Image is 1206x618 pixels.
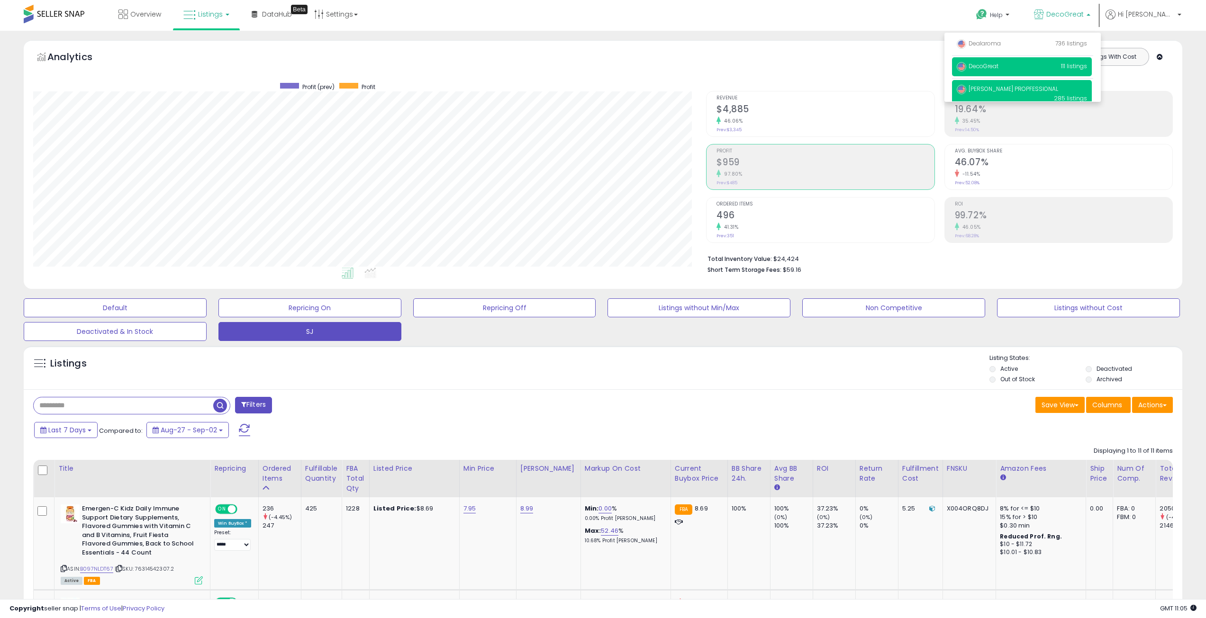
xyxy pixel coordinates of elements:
div: 2050.76 [1160,504,1198,513]
label: Deactivated [1097,365,1132,373]
span: ON [216,505,228,513]
span: 111 listings [1061,62,1087,70]
span: $59.16 [783,265,801,274]
div: 15% for > $10 [1000,513,1079,521]
span: Profit (prev) [302,83,335,91]
div: Ship Price [1090,464,1109,484]
small: Prev: $485 [716,180,737,186]
div: Avg BB Share [774,464,809,484]
button: Listings With Cost [1075,51,1146,63]
div: Preset: [214,529,251,551]
img: usa.png [957,39,966,49]
span: 736 listings [1055,39,1087,47]
button: Listings without Min/Max [608,298,790,317]
div: Num of Comp. [1117,464,1152,484]
div: Ordered Items [263,464,297,484]
span: FBA [84,577,100,585]
img: usa.png [957,62,966,72]
small: Prev: $3,345 [716,127,742,133]
span: 2025-09-10 11:05 GMT [1160,604,1197,613]
b: Emergen-C Kidz Daily Immune Support Dietary Supplements, Flavored Gummies with Vitamin C and B Vi... [82,504,197,559]
a: 0.00 [598,504,612,513]
a: 8.99 [520,504,534,513]
div: $8.69 [373,504,452,513]
div: 37.23% [817,504,855,513]
div: Current Buybox Price [675,464,724,484]
div: Fulfillment Cost [902,464,939,484]
small: Amazon Fees. [1000,474,1006,482]
span: Ordered Items [716,202,934,207]
label: Active [1000,365,1018,373]
a: Hi [PERSON_NAME] [1106,9,1181,31]
label: Out of Stock [1000,375,1035,383]
button: Deactivated & In Stock [24,322,207,341]
div: % [585,504,663,522]
small: (-4.45%) [1166,513,1189,521]
div: Total Rev. [1160,464,1194,484]
div: 236 [263,504,301,513]
div: ASIN: [61,504,203,583]
div: Fulfillable Quantity [305,464,338,484]
small: (0%) [817,513,830,521]
li: $24,424 [707,252,1166,264]
div: 0.00 [1090,504,1106,513]
p: Listing States: [989,354,1182,363]
div: X004ORQ8DJ [947,504,989,513]
div: % [585,527,663,544]
button: Columns [1086,397,1131,413]
small: Prev: 52.08% [955,180,979,186]
div: Min Price [463,464,512,474]
span: Help [990,11,1003,19]
div: 5.25 [902,504,935,513]
small: (-4.45%) [269,513,292,521]
b: Short Term Storage Fees: [707,266,781,274]
div: Markup on Cost [585,464,667,474]
span: Listings [198,9,223,19]
button: Aug-27 - Sep-02 [146,422,229,438]
button: Repricing Off [413,298,596,317]
small: -11.54% [959,170,980,178]
div: seller snap | | [9,604,164,613]
a: B097NLDT67 [80,565,113,573]
div: 247 [263,521,301,530]
span: Profit [362,83,375,91]
i: Get Help [976,9,988,20]
div: $10.01 - $10.83 [1000,548,1079,556]
span: Overview [130,9,161,19]
img: 41tSYgoAo2L._SL40_.jpg [61,504,80,523]
p: 10.68% Profit [PERSON_NAME] [585,537,663,544]
div: Win BuyBox * [214,519,251,528]
div: FBA Total Qty [346,464,365,493]
button: Listings without Cost [997,298,1180,317]
button: Non Competitive [802,298,985,317]
small: (0%) [860,513,873,521]
div: ROI [817,464,852,474]
span: OFF [236,505,251,513]
small: 41.31% [721,224,738,231]
span: 8.69 [695,504,708,513]
small: 97.80% [721,170,742,178]
span: Hi [PERSON_NAME] [1118,9,1175,19]
h5: Analytics [47,50,111,66]
div: Amazon Fees [1000,464,1082,474]
h5: Listings [50,357,87,370]
small: (0%) [774,513,788,521]
div: BB Share 24h. [732,464,766,484]
a: Privacy Policy [123,604,164,613]
span: DecoGreat [957,62,998,70]
span: Aug-27 - Sep-02 [161,425,217,435]
button: SJ [218,322,401,341]
img: usa.png [957,85,966,94]
button: Repricing On [218,298,401,317]
span: Compared to: [99,426,143,435]
b: Total Inventory Value: [707,255,772,263]
span: Avg. Buybox Share [955,149,1172,154]
a: Terms of Use [81,604,121,613]
span: Profit [716,149,934,154]
div: $10 - $11.72 [1000,540,1079,548]
span: 285 listings [1054,94,1087,102]
div: FNSKU [947,464,992,474]
div: 0% [860,504,898,513]
div: 0% [860,521,898,530]
button: Actions [1132,397,1173,413]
